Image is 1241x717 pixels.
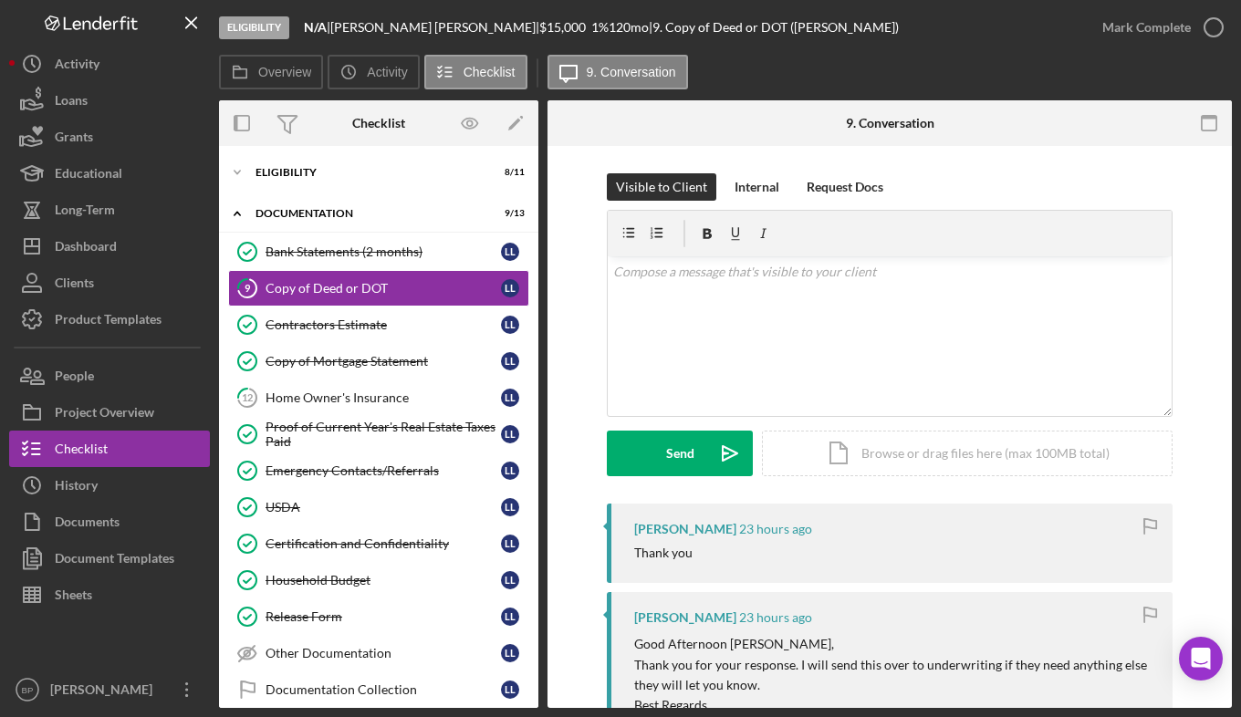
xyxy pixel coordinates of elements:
div: 1 % [591,20,609,35]
div: L L [501,644,519,662]
div: Internal [735,173,779,201]
button: 9. Conversation [547,55,688,89]
div: Documents [55,504,120,545]
button: Documents [9,504,210,540]
label: 9. Conversation [587,65,676,79]
div: L L [501,279,519,297]
a: Certification and ConfidentialityLL [228,525,529,562]
tspan: 12 [242,391,253,403]
time: 2025-09-09 16:38 [739,522,812,536]
div: Checklist [55,431,108,472]
button: Loans [9,82,210,119]
div: Mark Complete [1102,9,1191,46]
button: Checklist [424,55,527,89]
a: Contractors EstimateLL [228,307,529,343]
a: Project Overview [9,394,210,431]
div: L L [501,498,519,516]
div: [PERSON_NAME] [634,610,736,625]
button: Visible to Client [607,173,716,201]
button: Mark Complete [1084,9,1232,46]
div: 8 / 11 [492,167,525,178]
div: L L [501,608,519,626]
div: L L [501,425,519,443]
div: L L [501,316,519,334]
label: Overview [258,65,311,79]
a: USDALL [228,489,529,525]
button: People [9,358,210,394]
button: Checklist [9,431,210,467]
div: | [304,20,330,35]
div: Contractors Estimate [266,317,501,332]
a: Proof of Current Year's Real Estate Taxes PaidLL [228,416,529,452]
button: Product Templates [9,301,210,338]
div: Long-Term [55,192,115,233]
button: Clients [9,265,210,301]
div: Project Overview [55,394,154,435]
div: L L [501,571,519,589]
div: [PERSON_NAME] [46,671,164,712]
div: Eligibility [219,16,289,39]
button: Overview [219,55,323,89]
div: | 9. Copy of Deed or DOT ([PERSON_NAME]) [649,20,899,35]
label: Activity [367,65,407,79]
div: L L [501,389,519,407]
div: Home Owner's Insurance [266,390,501,405]
a: Activity [9,46,210,82]
div: 9. Conversation [846,116,934,130]
button: Educational [9,155,210,192]
div: Copy of Mortgage Statement [266,354,501,369]
label: Checklist [464,65,516,79]
div: 9 / 13 [492,208,525,219]
button: Sheets [9,577,210,613]
div: Certification and Confidentiality [266,536,501,551]
button: Grants [9,119,210,155]
a: 12Home Owner's InsuranceLL [228,379,529,416]
tspan: 9 [245,282,251,294]
p: Good Afternoon [PERSON_NAME], [634,634,1154,654]
a: Documentation CollectionLL [228,671,529,708]
a: Bank Statements (2 months)LL [228,234,529,270]
div: Dashboard [55,228,117,269]
div: Educational [55,155,122,196]
div: Copy of Deed or DOT [266,281,501,296]
div: People [55,358,94,399]
p: Thank you for your response. I will send this over to underwriting if they need anything else the... [634,655,1154,696]
div: History [55,467,98,508]
div: Grants [55,119,93,160]
button: Long-Term [9,192,210,228]
div: USDA [266,500,501,514]
div: Bank Statements (2 months) [266,244,501,259]
button: Document Templates [9,540,210,577]
div: [PERSON_NAME] [634,522,736,536]
div: Thank you [634,546,693,560]
b: N/A [304,19,327,35]
text: BP [22,685,34,695]
div: Clients [55,265,94,306]
button: Dashboard [9,228,210,265]
div: Send [666,431,694,476]
div: Emergency Contacts/Referrals [266,463,501,478]
span: $15,000 [539,19,586,35]
div: Documentation Collection [266,682,501,697]
div: Request Docs [807,173,883,201]
a: Release FormLL [228,598,529,635]
div: 120 mo [609,20,649,35]
div: Activity [55,46,99,87]
a: Emergency Contacts/ReferralsLL [228,452,529,489]
a: Other DocumentationLL [228,635,529,671]
div: Eligibility [255,167,479,178]
div: Release Form [266,609,501,624]
div: Proof of Current Year's Real Estate Taxes Paid [266,420,501,449]
div: Documentation [255,208,479,219]
div: L L [501,243,519,261]
div: Open Intercom Messenger [1179,637,1223,681]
